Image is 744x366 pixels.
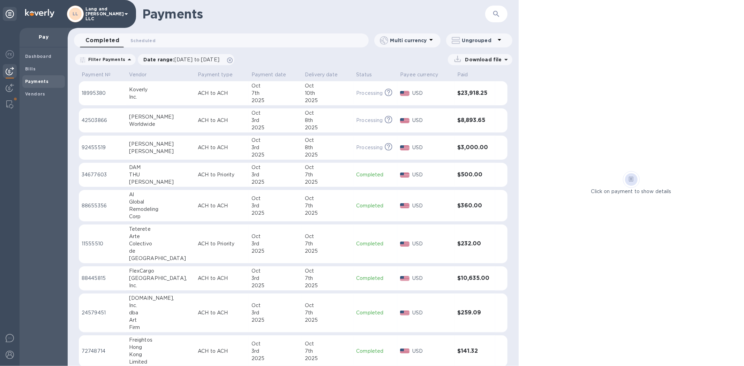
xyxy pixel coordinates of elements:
[129,282,193,289] div: Inc.
[251,90,299,97] div: 7th
[400,118,409,123] img: USD
[82,309,123,317] p: 24579451
[129,336,193,344] div: Freightos
[356,275,394,282] p: Completed
[305,340,351,348] div: Oct
[457,203,493,209] h3: $360.00
[412,90,452,97] p: USD
[251,355,299,362] div: 2025
[457,275,493,282] h3: $10,635.00
[198,275,246,282] p: ACH to ACH
[251,124,299,131] div: 2025
[305,302,351,309] div: Oct
[129,148,193,155] div: [PERSON_NAME]
[305,144,351,151] div: 8th
[6,50,14,59] img: Foreign exchange
[82,275,123,282] p: 88445815
[305,202,351,209] div: 7th
[82,144,123,151] p: 92455519
[174,57,219,62] span: [DATE] to [DATE]
[85,36,119,45] span: Completed
[198,348,246,355] p: ACH to ACH
[129,93,193,101] div: Inc.
[251,267,299,275] div: Oct
[305,109,351,117] div: Oct
[129,191,193,198] div: Al
[400,71,438,78] p: Payee currency
[251,97,299,104] div: 2025
[305,164,351,171] div: Oct
[251,309,299,317] div: 3rd
[305,117,351,124] div: 8th
[82,117,123,124] p: 42503866
[129,255,193,262] div: [GEOGRAPHIC_DATA]
[356,171,394,178] p: Completed
[85,7,120,21] p: Lang and [PERSON_NAME] LLC
[82,90,123,97] p: 18995380
[129,233,193,240] div: Arte
[251,202,299,209] div: 3rd
[129,226,193,233] div: Teterete
[400,173,409,177] img: USD
[400,242,409,246] img: USD
[305,82,351,90] div: Oct
[305,240,351,247] div: 7th
[25,9,54,17] img: Logo
[198,90,246,97] p: ACH to ACH
[591,188,671,195] p: Click on payment to show details
[251,178,299,186] div: 2025
[85,56,125,62] p: Filter Payments
[457,348,493,354] h3: $141.32
[457,90,493,97] h3: $23,918.25
[198,202,246,209] p: ACH to ACH
[129,275,193,282] div: [GEOGRAPHIC_DATA],
[129,206,193,213] div: Remodeling
[356,90,383,97] p: Processing
[305,90,351,97] div: 10th
[305,309,351,317] div: 7th
[305,124,351,131] div: 2025
[356,202,394,209] p: Completed
[198,171,246,178] p: ACH to Priority
[305,275,351,282] div: 7th
[305,209,351,217] div: 2025
[400,71,447,78] span: Payee currency
[25,54,52,59] b: Dashboard
[129,140,193,148] div: [PERSON_NAME]
[129,198,193,206] div: Global
[412,117,452,124] p: USD
[129,164,193,171] div: DAM
[305,317,351,324] div: 2025
[457,241,493,247] h3: $232.00
[305,233,351,240] div: Oct
[356,240,394,247] p: Completed
[251,317,299,324] div: 2025
[82,71,111,78] p: Payment №
[251,71,295,78] span: Payment date
[82,240,123,247] p: 11555510
[457,171,493,178] h3: $500.00
[142,7,485,21] h1: Payments
[356,71,372,78] p: Status
[82,348,123,355] p: 72748714
[412,144,452,151] p: USD
[400,349,409,353] img: USD
[305,267,351,275] div: Oct
[400,311,409,315] img: USD
[129,295,193,302] div: [DOMAIN_NAME],
[251,82,299,90] div: Oct
[198,240,246,247] p: ACH to Priority
[251,195,299,202] div: Oct
[251,117,299,124] div: 3rd
[305,71,347,78] span: Delivery date
[198,117,246,124] p: ACH to ACH
[25,91,45,97] b: Vendors
[251,348,299,355] div: 3rd
[251,109,299,117] div: Oct
[412,202,452,209] p: USD
[3,7,17,21] div: Unpin categories
[251,151,299,159] div: 2025
[305,247,351,255] div: 2025
[251,233,299,240] div: Oct
[400,203,409,208] img: USD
